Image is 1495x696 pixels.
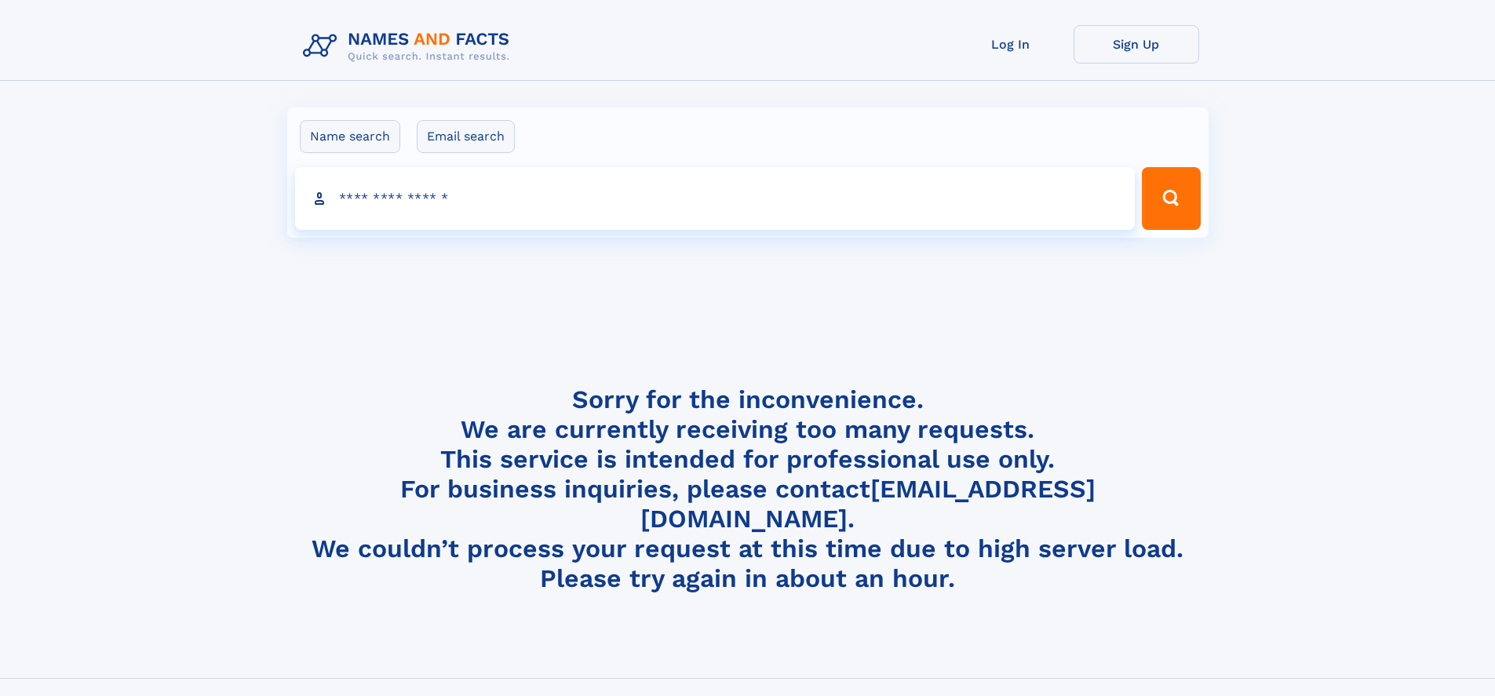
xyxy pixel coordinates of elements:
[417,120,515,153] label: Email search
[1142,167,1200,230] button: Search Button
[295,167,1136,230] input: search input
[948,25,1074,64] a: Log In
[297,25,523,67] img: Logo Names and Facts
[640,474,1096,534] a: [EMAIL_ADDRESS][DOMAIN_NAME]
[297,384,1199,594] h4: Sorry for the inconvenience. We are currently receiving too many requests. This service is intend...
[300,120,400,153] label: Name search
[1074,25,1199,64] a: Sign Up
